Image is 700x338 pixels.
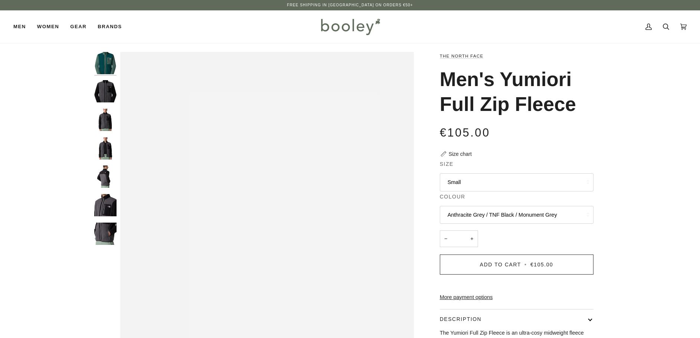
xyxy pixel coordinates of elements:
span: Size [440,160,454,168]
img: The North Face Men's Yumiori Full Zip Fleece Deep Nori / Duck Green / TNF Black - Booley Galway [94,52,117,74]
button: + [466,230,478,247]
h1: Men's Yumiori Full Zip Fleece [440,67,588,116]
input: Quantity [440,230,478,247]
p: Free Shipping in [GEOGRAPHIC_DATA] on Orders €50+ [287,2,413,8]
span: Gear [70,23,86,30]
span: €105.00 [440,126,490,139]
img: The North Face Men's Yumiori Full Zip Fleece Anthracite Grey / TNF Black / Monument Grey - Booley... [94,223,117,245]
a: The North Face [440,54,484,58]
div: Size chart [449,150,472,158]
img: The North Face Men's Yumiori Full Zip Fleece Anthracite Grey / TNF Black / Monument Grey - Booley... [94,109,117,131]
img: The North Face Men's Yumiori Full Zip Fleece Anthracite Grey / TNF Black / Monument Grey - Booley... [94,137,117,160]
a: Women [32,10,65,43]
img: The North Face Men's Yumiori Full Zip Fleece Anthracite Grey / TNF Black / Monument Grey - Booley... [94,80,117,102]
a: Gear [65,10,92,43]
span: Women [37,23,59,30]
a: More payment options [440,293,593,302]
a: Men [13,10,32,43]
span: €105.00 [530,262,553,268]
span: Brands [98,23,122,30]
button: Description [440,309,593,329]
span: Men [13,23,26,30]
span: Add to Cart [480,262,521,268]
img: The North Face Men's Yumiori Full Zip Fleece Anthracite Grey / TNF Black / Monument Grey - Booley... [94,194,117,216]
button: Add to Cart • €105.00 [440,255,593,275]
span: • [523,262,528,268]
button: Small [440,173,593,191]
button: Anthracite Grey / TNF Black / Monument Grey [440,206,593,224]
span: Colour [440,193,465,201]
img: Booley [318,16,383,37]
button: − [440,230,452,247]
img: The North Face Men's Yumiori Full Zip Fleece Anthracite Grey / TNF Black / Monument Grey - Booley... [94,165,117,188]
a: Brands [92,10,127,43]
